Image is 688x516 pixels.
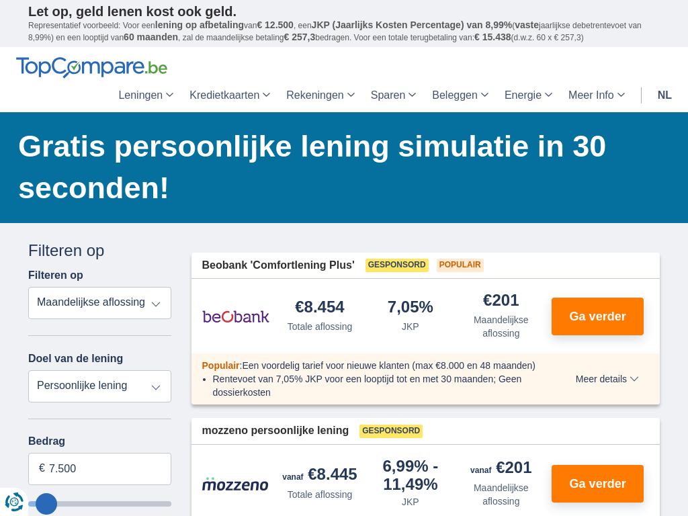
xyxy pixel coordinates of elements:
button: Meer details [566,374,649,384]
a: Meer Info [560,79,633,112]
div: Totale aflossing [288,320,353,333]
span: Meer details [576,374,639,384]
div: Totale aflossing [288,488,353,501]
li: Rentevoet van 7,05% JKP voor een looptijd tot en met 30 maanden; Geen dossierkosten [213,372,547,399]
a: Energie [497,79,560,112]
span: € 12.500 [257,19,294,30]
span: Een voordelig tarief voor nieuwe klanten (max €8.000 en 48 maanden) [242,360,535,371]
a: Sparen [363,79,425,112]
span: Gesponsord [359,425,423,438]
p: Let op, geld lenen kost ook geld. [28,3,660,19]
span: JKP (Jaarlijks Kosten Percentage) van 8,99% [312,19,513,30]
p: Representatief voorbeeld: Voor een van , een ( jaarlijkse debetrentevoet van 8,99%) en een loopti... [28,19,660,44]
div: Maandelijkse aflossing [461,481,541,508]
span: € 15.438 [474,32,511,42]
a: Rekeningen [278,79,362,112]
label: Bedrag [28,435,171,447]
span: mozzeno persoonlijke lening [202,423,349,439]
a: Beleggen [424,79,497,112]
span: € 257,3 [284,32,315,42]
span: Beobank 'Comfortlening Plus' [202,258,355,273]
img: product.pl.alt Beobank [202,300,269,333]
input: wantToBorrow [28,501,171,507]
div: JKP [402,320,419,333]
span: Ga verder [570,478,626,490]
div: JKP [402,495,419,509]
span: vaste [515,19,539,30]
a: nl [650,79,680,112]
span: Populair [202,360,240,371]
span: Populair [437,259,484,272]
div: €201 [483,292,519,310]
button: Ga verder [552,298,644,335]
a: Leningen [110,79,181,112]
span: Gesponsord [365,259,429,272]
div: 6,99% [370,458,450,492]
img: TopCompare [16,57,167,79]
span: 60 maanden [124,32,178,42]
div: €8.454 [295,299,344,317]
img: product.pl.alt Mozzeno [202,476,269,491]
div: Filteren op [28,239,171,262]
button: Ga verder [552,465,644,503]
h1: Gratis persoonlijke lening simulatie in 30 seconden! [18,126,660,209]
div: Maandelijkse aflossing [461,313,541,340]
a: Kredietkaarten [181,79,278,112]
div: €8.445 [282,466,357,485]
label: Filteren op [28,269,83,282]
span: lening op afbetaling [155,19,244,30]
div: : [191,359,558,372]
span: Ga verder [570,310,626,322]
span: € [39,461,45,476]
label: Doel van de lening [28,353,123,365]
div: 7,05% [388,299,433,317]
div: €201 [470,460,531,478]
